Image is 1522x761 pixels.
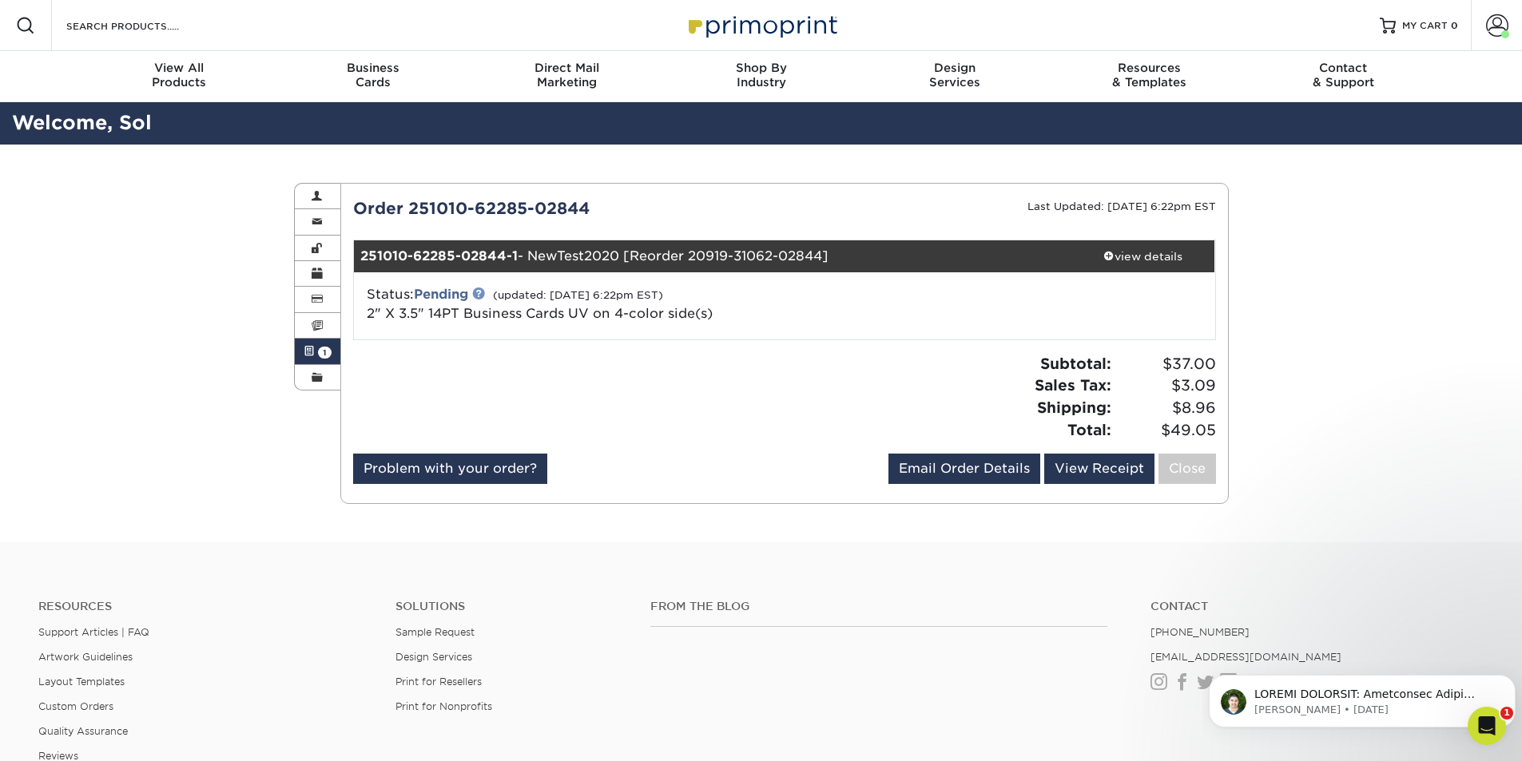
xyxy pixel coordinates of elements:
div: Cards [276,61,470,89]
div: & Templates [1052,61,1246,89]
a: Support Articles | FAQ [38,626,149,638]
div: Products [82,61,276,89]
div: - NewTest2020 [Reorder 20919-31062-02844] [354,240,1071,272]
img: Primoprint [682,8,841,42]
strong: Subtotal: [1040,355,1111,372]
a: Contact [1150,600,1484,613]
span: MY CART [1402,19,1448,33]
a: Resources& Templates [1052,51,1246,102]
iframe: Intercom notifications message [1202,641,1522,753]
span: 0 [1451,20,1458,31]
iframe: Intercom live chat [1468,707,1506,745]
a: Design Services [395,651,472,663]
a: Layout Templates [38,676,125,688]
a: Shop ByIndustry [664,51,858,102]
div: Marketing [470,61,664,89]
strong: Shipping: [1037,398,1111,416]
div: view details [1071,248,1215,264]
span: $3.09 [1116,375,1216,397]
span: Design [858,61,1052,75]
a: Pending [414,287,468,302]
strong: Total: [1067,421,1111,438]
span: 2" X 3.5" 14PT Business Cards UV on 4-color side(s) [367,306,713,321]
a: Print for Nonprofits [395,700,492,712]
a: 1 [295,339,341,364]
span: Business [276,61,470,75]
a: BusinessCards [276,51,470,102]
p: Message from Matthew, sent 142w ago [52,61,293,76]
a: Contact& Support [1246,51,1441,102]
div: Order 251010-62285-02844 [341,196,785,220]
a: view details [1071,240,1215,272]
span: $49.05 [1116,419,1216,442]
span: Contact [1246,61,1441,75]
span: $37.00 [1116,353,1216,375]
h4: From the Blog [650,600,1107,613]
span: Resources [1052,61,1246,75]
div: & Support [1246,61,1441,89]
a: Close [1158,454,1216,484]
a: Problem with your order? [353,454,547,484]
div: Services [858,61,1052,89]
a: Print for Resellers [395,676,482,688]
span: Shop By [664,61,858,75]
strong: 251010-62285-02844-1 [360,248,518,264]
span: 1 [318,347,332,359]
a: View AllProducts [82,51,276,102]
span: Direct Mail [470,61,664,75]
input: SEARCH PRODUCTS..... [65,16,221,35]
a: [PHONE_NUMBER] [1150,626,1250,638]
span: LOREMI DOLORSIT: Ametconsec Adipi 29864-76431-03049 Elits doe tem incidid utla etdol magn Aliquae... [52,46,292,646]
div: Status: [355,285,928,323]
a: Sample Request [395,626,475,638]
a: Artwork Guidelines [38,651,133,663]
span: 1 [1500,707,1513,719]
h4: Resources [38,600,372,613]
div: Industry [664,61,858,89]
small: Last Updated: [DATE] 6:22pm EST [1027,200,1216,212]
a: Email Order Details [888,454,1040,484]
h4: Solutions [395,600,626,613]
a: Custom Orders [38,700,113,712]
a: View Receipt [1044,454,1154,484]
a: DesignServices [858,51,1052,102]
span: View All [82,61,276,75]
a: [EMAIL_ADDRESS][DOMAIN_NAME] [1150,651,1341,663]
a: Direct MailMarketing [470,51,664,102]
strong: Sales Tax: [1035,376,1111,394]
span: $8.96 [1116,397,1216,419]
small: (updated: [DATE] 6:22pm EST) [493,289,663,301]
